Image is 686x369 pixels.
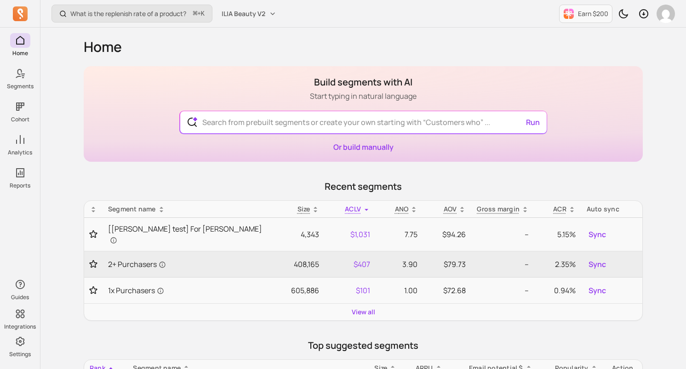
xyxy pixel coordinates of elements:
[429,285,466,296] p: $72.68
[310,91,417,102] p: Start typing in natural language
[330,229,370,240] p: $1,031
[381,229,417,240] p: 7.75
[578,9,608,18] p: Earn $200
[352,307,375,317] a: View all
[381,259,417,270] p: 3.90
[11,294,29,301] p: Guides
[614,5,633,23] button: Toggle dark mode
[70,9,186,18] p: What is the replenish rate of a product?
[477,259,529,270] p: --
[193,9,205,18] span: +
[559,5,612,23] button: Earn $200
[587,257,608,272] button: Sync
[108,259,166,270] span: 2+ Purchasers
[587,283,608,298] button: Sync
[195,111,532,133] input: Search from prebuilt segments or create your own starting with “Customers who” ...
[108,259,264,270] a: 2+ Purchasers
[330,285,370,296] p: $101
[589,229,606,240] span: Sync
[216,6,282,22] button: ILIA Beauty V2
[345,204,361,213] span: ACLV
[108,204,264,214] div: Segment name
[477,204,520,214] p: Gross margin
[275,229,319,240] p: 4,343
[553,204,566,214] p: ACR
[429,259,466,270] p: $79.73
[275,259,319,270] p: 408,165
[8,149,32,156] p: Analytics
[10,182,30,189] p: Reports
[12,50,28,57] p: Home
[310,76,417,89] h1: Build segments with AI
[540,229,576,240] p: 5.15%
[587,227,608,242] button: Sync
[51,5,212,23] button: What is the replenish rate of a product?⌘+K
[84,39,643,55] h1: Home
[297,204,310,213] span: Size
[9,351,31,358] p: Settings
[90,230,97,239] button: Toggle favorite
[7,83,34,90] p: Segments
[108,285,164,296] span: 1x Purchasers
[108,285,264,296] a: 1x Purchasers
[201,10,205,17] kbd: K
[477,229,529,240] p: --
[657,5,675,23] img: avatar
[193,8,198,20] kbd: ⌘
[381,285,417,296] p: 1.00
[4,323,36,330] p: Integrations
[108,223,264,245] a: [[PERSON_NAME] test] For [PERSON_NAME]
[222,9,265,18] span: ILIA Beauty V2
[10,275,30,303] button: Guides
[540,285,576,296] p: 0.94%
[84,339,643,352] p: Top suggested segments
[11,116,29,123] p: Cohort
[444,204,457,214] p: AOV
[589,259,606,270] span: Sync
[333,142,394,152] a: Or build manually
[330,259,370,270] p: $407
[477,285,529,296] p: --
[90,260,97,269] button: Toggle favorite
[429,229,466,240] p: $94.26
[395,204,409,213] span: ANO
[589,285,606,296] span: Sync
[90,286,97,295] button: Toggle favorite
[84,180,643,193] p: Recent segments
[587,204,637,214] div: Auto sync
[275,285,319,296] p: 605,886
[522,113,543,131] button: Run
[540,259,576,270] p: 2.35%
